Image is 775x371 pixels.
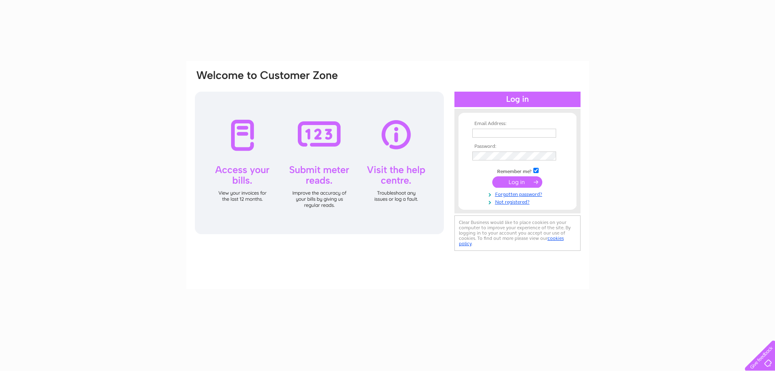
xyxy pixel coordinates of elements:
td: Remember me? [470,167,565,175]
th: Password: [470,144,565,149]
a: Not registered? [472,198,565,205]
input: Submit [492,176,542,188]
th: Email Address: [470,121,565,127]
a: cookies policy [459,235,564,246]
a: Forgotten password? [472,190,565,198]
div: Clear Business would like to place cookies on your computer to improve your experience of the sit... [454,215,581,251]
